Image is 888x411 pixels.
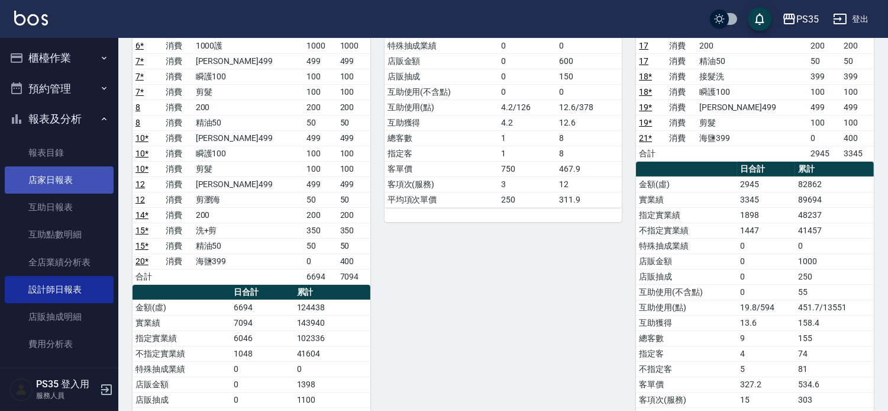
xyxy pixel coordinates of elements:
[14,11,48,25] img: Logo
[193,53,304,69] td: [PERSON_NAME]499
[385,99,499,115] td: 互助使用(點)
[795,361,874,377] td: 81
[385,69,499,84] td: 店販抽成
[636,223,737,238] td: 不指定實業績
[499,192,557,207] td: 250
[385,146,499,161] td: 指定客
[795,392,874,407] td: 303
[666,115,696,130] td: 消費
[337,161,370,176] td: 100
[841,69,874,84] td: 399
[36,390,96,401] p: 服務人員
[135,179,145,189] a: 12
[9,378,33,402] img: Person
[163,238,193,253] td: 消費
[304,115,337,130] td: 50
[193,38,304,53] td: 1000護
[337,115,370,130] td: 50
[748,7,771,31] button: save
[294,392,370,407] td: 1100
[737,284,795,300] td: 0
[795,207,874,223] td: 48237
[193,192,304,207] td: 剪瀏海
[193,130,304,146] td: [PERSON_NAME]499
[696,99,808,115] td: [PERSON_NAME]499
[337,238,370,253] td: 50
[337,99,370,115] td: 200
[163,161,193,176] td: 消費
[337,53,370,69] td: 499
[666,38,696,53] td: 消費
[304,53,337,69] td: 499
[636,392,737,407] td: 客項次(服務)
[5,104,114,134] button: 報表及分析
[5,330,114,358] a: 費用分析表
[163,84,193,99] td: 消費
[636,361,737,377] td: 不指定客
[696,115,808,130] td: 剪髮
[193,207,304,223] td: 200
[337,207,370,223] td: 200
[636,253,737,269] td: 店販金額
[556,53,622,69] td: 600
[133,361,231,377] td: 特殊抽成業績
[337,130,370,146] td: 499
[385,38,499,53] td: 特殊抽成業績
[231,285,294,300] th: 日合計
[499,146,557,161] td: 1
[737,223,795,238] td: 1447
[304,130,337,146] td: 499
[5,276,114,303] a: 設計師日報表
[696,38,808,53] td: 200
[795,269,874,284] td: 250
[193,176,304,192] td: [PERSON_NAME]499
[795,300,874,315] td: 451.7/13551
[556,115,622,130] td: 12.6
[193,115,304,130] td: 精油50
[5,166,114,194] a: 店家日報表
[231,300,294,315] td: 6694
[231,330,294,346] td: 6046
[556,84,622,99] td: 0
[5,221,114,248] a: 互助點數明細
[841,53,874,69] td: 50
[556,176,622,192] td: 12
[795,162,874,177] th: 累計
[636,238,737,253] td: 特殊抽成業績
[556,192,622,207] td: 311.9
[639,41,648,50] a: 17
[666,130,696,146] td: 消費
[385,161,499,176] td: 客單價
[135,102,140,112] a: 8
[737,238,795,253] td: 0
[636,146,666,161] td: 合計
[193,223,304,238] td: 洗+剪
[696,84,808,99] td: 瞬護100
[636,269,737,284] td: 店販抽成
[795,377,874,392] td: 534.6
[808,69,841,84] td: 399
[808,146,841,161] td: 2945
[304,84,337,99] td: 100
[556,130,622,146] td: 8
[294,361,370,377] td: 0
[385,115,499,130] td: 互助獲得
[499,84,557,99] td: 0
[841,38,874,53] td: 200
[737,361,795,377] td: 5
[231,361,294,377] td: 0
[841,130,874,146] td: 400
[163,53,193,69] td: 消費
[795,176,874,192] td: 82862
[556,161,622,176] td: 467.9
[636,330,737,346] td: 總客數
[499,161,557,176] td: 750
[337,253,370,269] td: 400
[556,69,622,84] td: 150
[163,146,193,161] td: 消費
[556,99,622,115] td: 12.6/378
[133,315,231,330] td: 實業績
[304,38,337,53] td: 1000
[193,253,304,269] td: 海鹽399
[737,330,795,346] td: 9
